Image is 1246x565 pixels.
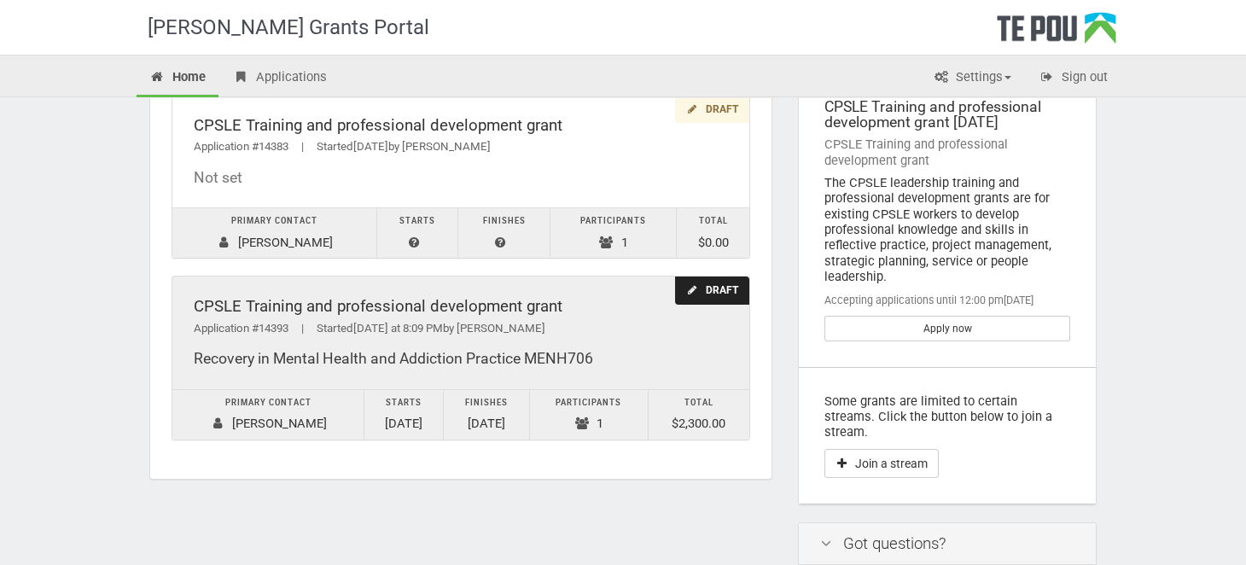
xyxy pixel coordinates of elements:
[353,322,443,335] span: [DATE] at 8:09 PM
[824,393,1070,440] p: Some grants are limited to certain streams. Click the button below to join a stream.
[1026,60,1121,97] a: Sign out
[824,175,1070,284] div: The CPSLE leadership training and professional development grants are for existing CPSLE workers ...
[194,350,728,368] div: Recovery in Mental Health and Addiction Practice MENH706
[824,293,1070,308] div: Accepting applications until 12:00 pm[DATE]
[824,449,939,478] button: Join a stream
[172,208,377,259] td: [PERSON_NAME]
[386,213,449,230] div: Starts
[172,389,364,440] td: [PERSON_NAME]
[181,394,355,412] div: Primary contact
[288,140,317,153] span: |
[194,138,728,156] div: Application #14383 Started by [PERSON_NAME]
[373,394,434,412] div: Starts
[443,389,529,440] td: [DATE]
[824,99,1070,131] div: CPSLE Training and professional development grant [DATE]
[194,169,728,187] div: Not set
[364,389,443,440] td: [DATE]
[657,394,741,412] div: Total
[920,60,1024,97] a: Settings
[194,320,728,338] div: Application #14393 Started by [PERSON_NAME]
[648,389,749,440] td: $2,300.00
[467,213,540,230] div: Finishes
[220,60,340,97] a: Applications
[677,208,750,259] td: $0.00
[137,60,218,97] a: Home
[997,12,1116,55] div: Te Pou Logo
[452,394,521,412] div: Finishes
[288,322,317,335] span: |
[353,140,388,153] span: [DATE]
[529,389,648,440] td: 1
[675,277,749,305] div: Draft
[685,213,741,230] div: Total
[824,137,1070,168] div: CPSLE Training and professional development grant
[194,117,728,135] div: CPSLE Training and professional development grant
[550,208,676,259] td: 1
[675,96,749,124] div: Draft
[181,213,368,230] div: Primary contact
[559,213,667,230] div: Participants
[194,298,728,316] div: CPSLE Training and professional development grant
[539,394,639,412] div: Participants
[824,316,1070,341] a: Apply now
